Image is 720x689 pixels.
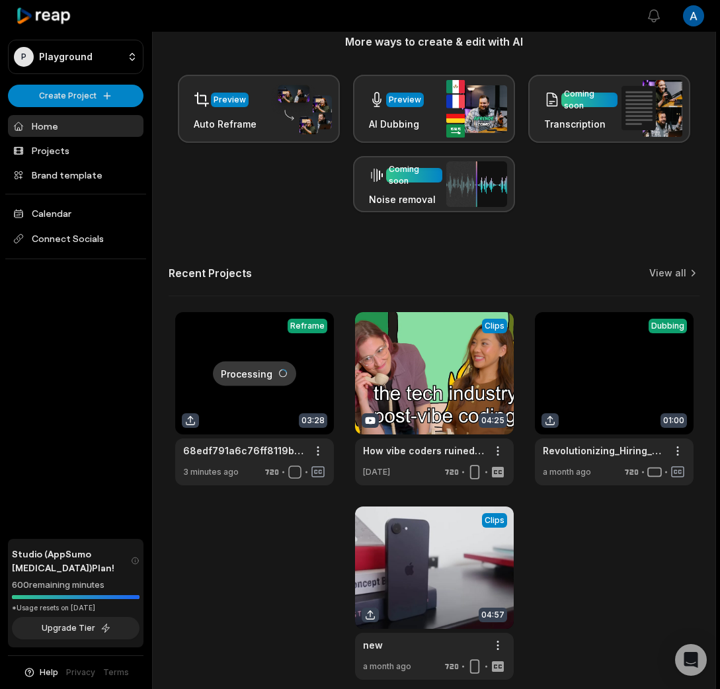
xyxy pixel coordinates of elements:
div: Preview [389,94,421,106]
div: *Usage resets on [DATE] [12,603,140,613]
a: Revolutionizing_Hiring_with_G2I-68c2e54688a325e86e97adf8 [543,444,664,458]
span: Help [40,667,58,678]
a: Privacy [66,667,95,678]
button: Help [23,667,58,678]
h3: Transcription [544,117,618,131]
div: Preview [214,94,246,106]
a: 68edf791a6c76ff8119bbc9a-video-720p [183,444,305,458]
a: How vibe coders ruined everything [363,444,485,458]
div: 600 remaining minutes [12,579,140,592]
div: P [14,47,34,67]
button: Create Project [8,85,143,107]
p: Playground [39,51,93,63]
div: Coming soon [564,88,615,112]
img: auto_reframe.png [271,83,332,135]
a: Brand template [8,164,143,186]
span: Studio (AppSumo [MEDICAL_DATA]) Plan! [12,547,131,575]
img: transcription.png [621,80,682,137]
a: Calendar [8,202,143,224]
a: Projects [8,140,143,161]
a: new [363,638,383,652]
h3: Noise removal [369,192,442,206]
div: Coming soon [389,163,440,187]
a: View all [649,266,686,280]
h3: More ways to create & edit with AI [169,34,700,50]
div: Open Intercom Messenger [675,644,707,676]
h2: Recent Projects [169,266,252,280]
a: Terms [103,667,129,678]
img: noise_removal.png [446,161,507,207]
img: ai_dubbing.png [446,80,507,138]
button: Upgrade Tier [12,617,140,639]
a: Home [8,115,143,137]
h3: Auto Reframe [194,117,257,131]
span: Connect Socials [8,227,143,251]
h3: AI Dubbing [369,117,424,131]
